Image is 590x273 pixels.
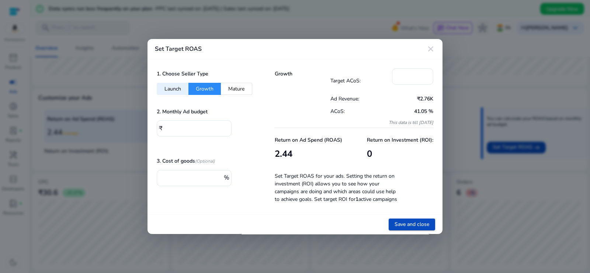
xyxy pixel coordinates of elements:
[395,220,429,228] span: Save and close
[330,107,382,115] p: ACoS:
[389,219,435,230] button: Save and close
[195,158,215,164] i: (Optional)
[330,120,434,125] p: This data is till [DATE]
[221,83,252,95] button: Mature
[275,169,402,203] p: Set Target ROAS for your ads. Setting the return on investment (ROI) allows you to see how your c...
[155,46,202,53] h4: Set Target ROAS
[426,45,435,53] mat-icon: close
[367,149,433,159] h3: 0
[157,83,188,95] button: Launch
[275,136,342,144] p: Return on Ad Spend (ROAS)
[275,71,330,77] h5: Growth
[157,158,215,164] h5: 3. Cost of goods
[157,71,208,77] h5: 1. Choose Seller Type
[382,107,433,115] p: 41.05 %
[330,77,392,85] p: Target ACoS:
[157,109,208,115] h5: 2. Monthly Ad budget
[355,196,358,203] b: 1
[224,174,229,182] span: %
[275,149,342,159] h3: 2.44
[188,83,221,95] button: Growth
[159,124,163,132] span: ₹
[382,95,433,103] p: ₹2.76K
[367,136,433,144] p: Return on Investment (ROI):
[330,95,382,103] p: Ad Revenue:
